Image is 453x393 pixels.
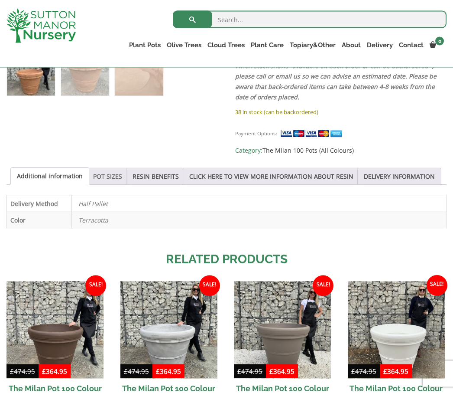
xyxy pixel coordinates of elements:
a: The Milan 100 Pots (All Colours) [262,146,354,154]
bdi: 474.95 [237,367,262,376]
span: £ [383,367,387,376]
input: Search... [173,11,447,28]
span: £ [124,367,128,376]
img: The Milan Pot 100 Colour Snow White [348,282,445,379]
a: Additional information [17,168,83,185]
bdi: 364.95 [383,367,408,376]
h2: Related products [6,250,447,269]
bdi: 474.95 [351,367,376,376]
small: Payment Options: [235,130,277,137]
img: logo [6,9,76,43]
span: Category: [235,145,447,156]
a: 0 [427,39,447,51]
img: The Milan Pot 100 Colour Greystone [120,282,217,379]
span: £ [269,367,273,376]
span: Sale! [199,275,220,296]
span: Sale! [313,275,333,296]
img: The Milan Pot 100 Colour Terracotta [7,47,55,95]
a: Plant Care [248,39,287,51]
a: Delivery [364,39,396,51]
bdi: 364.95 [269,367,294,376]
span: £ [351,367,355,376]
a: Contact [396,39,427,51]
a: Olive Trees [164,39,204,51]
p: Terracotta [78,212,440,228]
a: Plant Pots [126,39,164,51]
bdi: 474.95 [10,367,35,376]
p: 38 in stock (can be backordered) [235,107,447,117]
span: £ [237,367,241,376]
th: Delivery Method [7,195,72,212]
table: Product Details [6,195,447,229]
a: Topiary&Other [287,39,339,51]
a: About [339,39,364,51]
a: CLICK HERE TO VIEW MORE INFORMATION ABOUT RESIN [189,168,353,185]
a: POT SIZES [93,168,122,185]
span: 0 [435,37,444,46]
bdi: 474.95 [124,367,149,376]
span: Sale! [427,275,447,296]
img: The Milan Pot 100 Colour Terracotta - Image 2 [61,47,109,95]
img: The Milan Pot 100 Colour Clay (Resin) [234,282,331,379]
a: DELIVERY INFORMATION [364,168,435,185]
bdi: 364.95 [42,367,67,376]
span: £ [42,367,46,376]
bdi: 364.95 [156,367,181,376]
a: RESIN BENEFITS [133,168,179,185]
a: Cloud Trees [204,39,248,51]
th: Color [7,212,72,228]
span: £ [156,367,160,376]
span: £ [10,367,14,376]
img: The Milan Pot 100 Colour Mocha [6,282,104,379]
img: payment supported [280,129,345,138]
img: The Milan Pot 100 Colour Terracotta - Image 3 [115,47,163,95]
span: Sale! [85,275,106,296]
p: Half Pallet [78,196,440,212]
